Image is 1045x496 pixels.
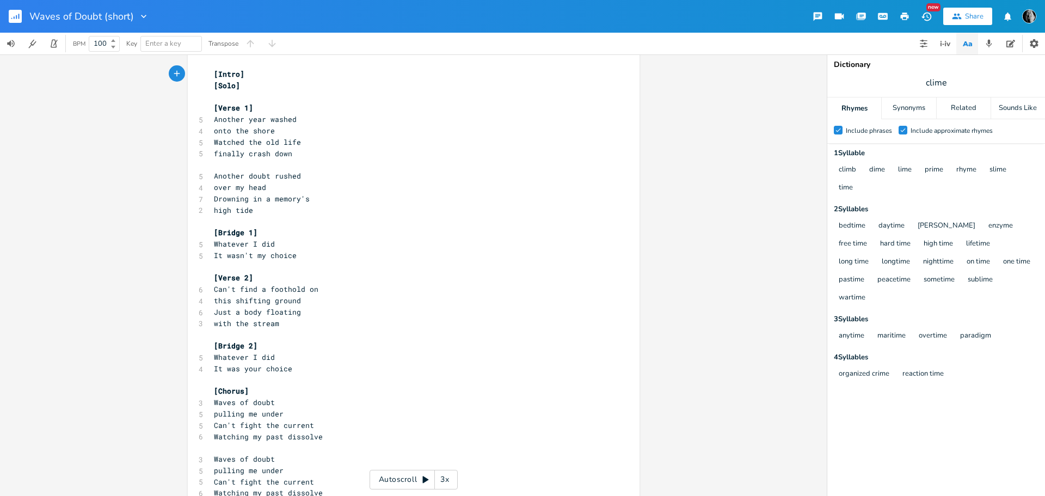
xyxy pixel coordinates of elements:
span: [Intro] [214,69,244,79]
span: Drowning in a memory's [214,194,310,204]
button: peacetime [877,275,911,285]
div: Include phrases [846,127,892,134]
button: long time [839,258,869,267]
button: lime [898,166,912,175]
div: Related [937,97,991,119]
span: Waves of doubt [214,397,275,407]
button: nighttime [923,258,954,267]
div: Include approximate rhymes [911,127,993,134]
button: maritime [877,332,906,341]
button: anytime [839,332,864,341]
div: BPM [73,41,85,47]
span: over my head [214,182,266,192]
span: finally crash down [214,149,292,158]
div: Key [126,40,137,47]
button: enzyme [988,222,1013,231]
span: with the stream [214,319,279,328]
button: prime [925,166,943,175]
span: Another year washed [214,114,297,124]
button: Share [943,8,992,25]
div: Sounds Like [991,97,1045,119]
span: Watched the old life [214,137,301,147]
button: pastime [839,275,864,285]
button: longtime [882,258,910,267]
div: 3 Syllable s [834,316,1038,323]
span: Can't fight the current [214,420,314,430]
button: organized crime [839,370,889,379]
div: Autoscroll [370,470,458,489]
button: rhyme [956,166,976,175]
span: [Solo] [214,81,240,90]
span: It wasn't my choice [214,250,297,260]
span: [Verse 1] [214,103,253,113]
span: Can't fight the current [214,477,314,487]
span: Enter a key [145,39,181,48]
div: 1 Syllable [834,150,1038,157]
span: [Chorus] [214,386,249,396]
button: climb [839,166,856,175]
div: 3x [435,470,454,489]
span: Watching my past dissolve [214,432,323,442]
span: Whatever I did [214,352,275,362]
span: Another doubt rushed [214,171,301,181]
button: overtime [919,332,947,341]
button: free time [839,240,867,249]
span: Waves of doubt [214,454,275,464]
button: on time [967,258,990,267]
button: [PERSON_NAME] [918,222,975,231]
span: It was your choice [214,364,292,373]
button: bedtime [839,222,865,231]
span: clime [926,77,947,89]
div: 2 Syllable s [834,206,1038,213]
span: [Verse 2] [214,273,253,283]
span: [Bridge 1] [214,228,257,237]
button: one time [1003,258,1030,267]
span: Just a body floating [214,307,301,317]
span: Waves of Doubt (short) [29,11,134,21]
button: paradigm [960,332,991,341]
button: dime [869,166,885,175]
img: RTW72 [1022,9,1036,23]
button: New [915,7,937,26]
span: pulling me under [214,466,284,475]
span: this shifting ground [214,296,301,305]
div: Synonyms [882,97,936,119]
span: [Bridge 2] [214,341,257,351]
div: New [926,3,941,11]
button: slime [989,166,1006,175]
span: Whatever I did [214,239,275,249]
div: Share [965,11,983,21]
button: sometime [924,275,955,285]
span: high tide [214,205,253,215]
button: hard time [880,240,911,249]
button: reaction time [902,370,944,379]
div: Rhymes [827,97,881,119]
button: time [839,183,853,193]
div: Dictionary [834,61,1038,69]
div: 4 Syllable s [834,354,1038,361]
span: onto the shore [214,126,275,136]
span: Can't find a foothold on [214,284,318,294]
span: pulling me under [214,409,284,419]
button: high time [924,240,953,249]
button: daytime [878,222,905,231]
button: sublime [968,275,993,285]
button: wartime [839,293,865,303]
button: lifetime [966,240,990,249]
div: Transpose [208,40,238,47]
